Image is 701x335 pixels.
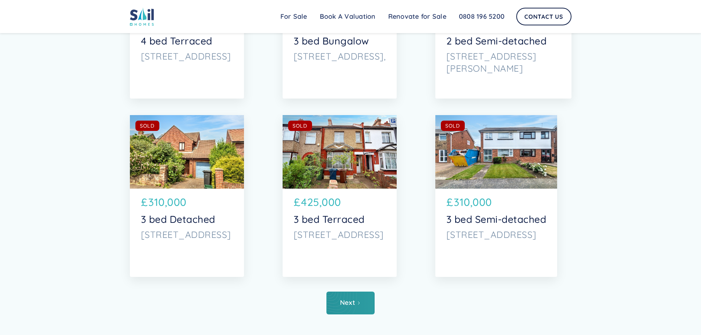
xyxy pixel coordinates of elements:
[446,50,560,74] p: [STREET_ADDRESS][PERSON_NAME]
[435,115,557,277] a: SOLD£310,0003 bed Semi-detached[STREET_ADDRESS]
[446,35,560,47] p: 2 bed Semi-detached
[382,9,453,24] a: Renovate for Sale
[446,194,453,210] p: £
[130,115,244,277] a: SOLD£310,0003 bed Detached[STREET_ADDRESS]
[140,122,155,129] div: SOLD
[293,122,307,129] div: SOLD
[340,299,355,306] div: Next
[274,9,314,24] a: For Sale
[141,194,148,210] p: £
[283,115,397,277] a: SOLD£425,0003 bed Terraced[STREET_ADDRESS]
[314,9,382,24] a: Book A Valuation
[294,213,386,225] p: 3 bed Terraced
[148,194,187,210] p: 310,000
[130,292,571,314] div: List
[294,50,386,62] p: [STREET_ADDRESS],
[446,229,546,240] p: [STREET_ADDRESS]
[446,213,546,225] p: 3 bed Semi-detached
[454,194,492,210] p: 310,000
[141,35,233,47] p: 4 bed Terraced
[445,122,460,129] div: SOLD
[130,7,154,26] img: sail home logo colored
[294,194,301,210] p: £
[516,8,571,25] a: Contact Us
[326,292,375,314] a: Next Page
[453,9,511,24] a: 0808 196 5200
[301,194,341,210] p: 425,000
[294,35,386,47] p: 3 bed Bungalow
[141,213,233,225] p: 3 bed Detached
[141,50,233,62] p: [STREET_ADDRESS]
[294,229,386,240] p: [STREET_ADDRESS]
[141,229,233,240] p: [STREET_ADDRESS]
